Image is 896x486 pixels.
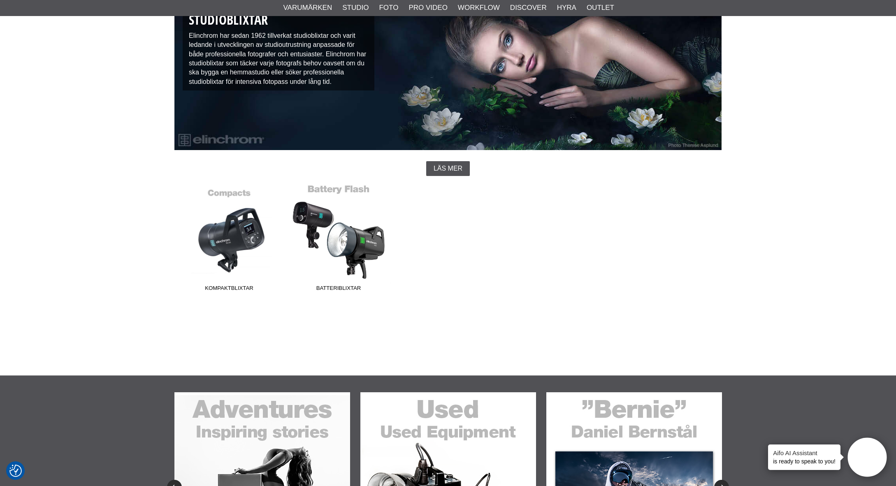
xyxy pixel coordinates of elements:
span: Batteriblixtar [284,284,393,295]
span: Läs mer [434,165,462,172]
span: Kompaktblixtar [174,284,284,295]
a: Workflow [458,2,500,13]
h1: Studioblixtar [189,11,368,29]
a: Outlet [587,2,614,13]
h4: Aifo AI Assistant [773,449,836,457]
a: Kompaktblixtar [174,184,284,295]
div: is ready to speak to you! [768,444,840,470]
a: Pro Video [409,2,447,13]
a: Discover [510,2,547,13]
a: Studio [342,2,369,13]
a: Foto [379,2,398,13]
a: Batteriblixtar [284,184,393,295]
a: Hyra [557,2,576,13]
div: Elinchrom har sedan 1962 tillverkat studioblixtar och varit ledande i utvecklingen av studioutrus... [183,5,374,90]
a: Varumärken [283,2,332,13]
button: Samtyckesinställningar [9,463,22,478]
img: Revisit consent button [9,465,22,477]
